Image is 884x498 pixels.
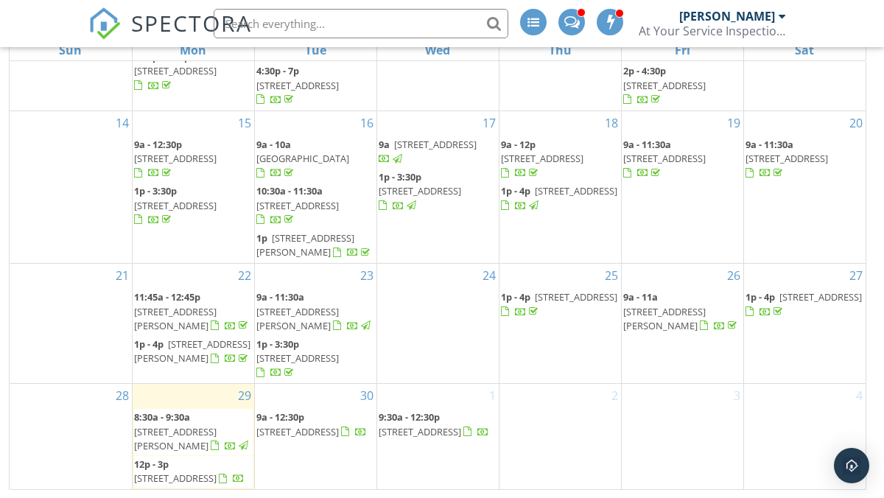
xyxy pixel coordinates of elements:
[379,409,497,441] a: 9:30a - 12:30p [STREET_ADDRESS]
[853,384,866,407] a: Go to October 4, 2025
[132,384,254,489] td: Go to September 29, 2025
[256,183,375,229] a: 10:30a - 11:30a [STREET_ADDRESS]
[256,136,375,183] a: 9a - 10a [GEOGRAPHIC_DATA]
[546,40,575,60] a: Thursday
[623,289,742,335] a: 9a - 11a [STREET_ADDRESS][PERSON_NAME]
[379,425,461,438] span: [STREET_ADDRESS]
[379,170,421,183] span: 1p - 3:30p
[113,264,132,287] a: Go to September 21, 2025
[731,384,743,407] a: Go to October 3, 2025
[88,20,252,51] a: SPECTORA
[302,40,329,60] a: Tuesday
[10,111,132,263] td: Go to September 14, 2025
[256,138,349,179] a: 9a - 10a [GEOGRAPHIC_DATA]
[834,448,869,483] div: Open Intercom Messenger
[134,50,217,91] a: 3:30p - 6:30p [STREET_ADDRESS]
[639,24,786,38] div: At Your Service Inspections LLC
[422,40,453,60] a: Wednesday
[376,111,499,263] td: Go to September 17, 2025
[134,457,169,471] span: 12p - 3p
[608,384,621,407] a: Go to October 2, 2025
[501,136,620,183] a: 9a - 12p [STREET_ADDRESS]
[254,384,376,489] td: Go to September 30, 2025
[134,337,164,351] span: 1p - 4p
[134,410,190,424] span: 8:30a - 9:30a
[134,471,217,485] span: [STREET_ADDRESS]
[254,111,376,263] td: Go to September 16, 2025
[672,40,693,60] a: Friday
[134,305,217,332] span: [STREET_ADDRESS][PERSON_NAME]
[256,231,267,245] span: 1p
[256,410,304,424] span: 9a - 12:30p
[376,264,499,384] td: Go to September 24, 2025
[501,138,536,151] span: 9a - 12p
[623,64,706,105] a: 2p - 4:30p [STREET_ADDRESS]
[256,336,375,382] a: 1p - 3:30p [STREET_ADDRESS]
[623,63,742,109] a: 2p - 4:30p [STREET_ADDRESS]
[792,40,817,60] a: Saturday
[134,184,217,225] a: 1p - 3:30p [STREET_ADDRESS]
[256,351,339,365] span: [STREET_ADDRESS]
[621,384,743,489] td: Go to October 3, 2025
[357,111,376,135] a: Go to September 16, 2025
[621,264,743,384] td: Go to September 26, 2025
[134,199,217,212] span: [STREET_ADDRESS]
[480,264,499,287] a: Go to September 24, 2025
[679,9,775,24] div: [PERSON_NAME]
[256,337,299,351] span: 1p - 3:30p
[235,111,254,135] a: Go to September 15, 2025
[623,64,666,77] span: 2p - 4:30p
[113,111,132,135] a: Go to September 14, 2025
[623,138,671,151] span: 9a - 11:30a
[134,337,250,365] span: [STREET_ADDRESS][PERSON_NAME]
[134,184,177,197] span: 1p - 3:30p
[134,409,253,455] a: 8:30a - 9:30a [STREET_ADDRESS][PERSON_NAME]
[623,290,740,332] a: 9a - 11a [STREET_ADDRESS][PERSON_NAME]
[134,410,250,452] a: 8:30a - 9:30a [STREET_ADDRESS][PERSON_NAME]
[746,290,862,318] a: 1p - 4p [STREET_ADDRESS]
[746,138,828,179] a: 9a - 11:30a [STREET_ADDRESS]
[235,384,254,407] a: Go to September 29, 2025
[535,290,617,304] span: [STREET_ADDRESS]
[379,184,461,197] span: [STREET_ADDRESS]
[746,152,828,165] span: [STREET_ADDRESS]
[256,184,323,197] span: 10:30a - 11:30a
[132,264,254,384] td: Go to September 22, 2025
[743,264,866,384] td: Go to September 27, 2025
[746,290,775,304] span: 1p - 4p
[379,170,461,211] a: 1p - 3:30p [STREET_ADDRESS]
[131,7,252,38] span: SPECTORA
[113,384,132,407] a: Go to September 28, 2025
[134,138,182,151] span: 9a - 12:30p
[10,384,132,489] td: Go to September 28, 2025
[134,456,253,488] a: 12p - 3p [STREET_ADDRESS]
[623,136,742,183] a: 9a - 11:30a [STREET_ADDRESS]
[501,289,620,320] a: 1p - 4p [STREET_ADDRESS]
[379,136,497,168] a: 9a [STREET_ADDRESS]
[623,79,706,92] span: [STREET_ADDRESS]
[134,64,217,77] span: [STREET_ADDRESS]
[743,384,866,489] td: Go to October 4, 2025
[214,9,508,38] input: Search everything...
[724,111,743,135] a: Go to September 19, 2025
[357,264,376,287] a: Go to September 23, 2025
[88,7,121,40] img: The Best Home Inspection Software - Spectora
[779,290,862,304] span: [STREET_ADDRESS]
[256,425,339,438] span: [STREET_ADDRESS]
[256,410,367,438] a: 9a - 12:30p [STREET_ADDRESS]
[746,138,793,151] span: 9a - 11:30a
[623,152,706,165] span: [STREET_ADDRESS]
[132,111,254,263] td: Go to September 15, 2025
[501,152,583,165] span: [STREET_ADDRESS]
[746,136,865,183] a: 9a - 11:30a [STREET_ADDRESS]
[134,425,217,452] span: [STREET_ADDRESS][PERSON_NAME]
[379,410,489,438] a: 9:30a - 12:30p [STREET_ADDRESS]
[394,138,477,151] span: [STREET_ADDRESS]
[501,184,530,197] span: 1p - 4p
[499,384,621,489] td: Go to October 2, 2025
[379,138,390,151] span: 9a
[501,290,617,318] a: 1p - 4p [STREET_ADDRESS]
[256,289,375,335] a: 9a - 11:30a [STREET_ADDRESS][PERSON_NAME]
[10,264,132,384] td: Go to September 21, 2025
[379,169,497,215] a: 1p - 3:30p [STREET_ADDRESS]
